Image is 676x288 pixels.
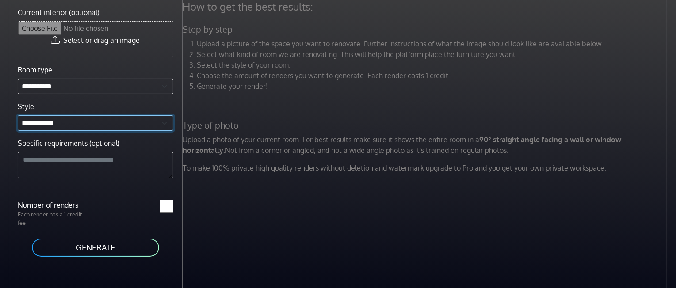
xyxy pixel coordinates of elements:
[18,7,99,18] label: Current interior (optional)
[31,238,160,258] button: GENERATE
[177,163,675,173] p: To make 100% private high quality renders without deletion and watermark upgrade to Pro and you g...
[177,134,675,155] p: Upload a photo of your current room. For best results make sure it shows the entire room in a Not...
[197,60,669,70] li: Select the style of your room.
[197,49,669,60] li: Select what kind of room we are renovating. This will help the platform place the furniture you w...
[183,135,621,155] strong: 90° straight angle facing a wall or window horizontally.
[12,210,95,227] p: Each render has a 1 credit fee
[18,64,52,75] label: Room type
[197,38,669,49] li: Upload a picture of the space you want to renovate. Further instructions of what the image should...
[18,138,120,148] label: Specific requirements (optional)
[197,70,669,81] li: Choose the amount of renders you want to generate. Each render costs 1 credit.
[177,120,675,131] h5: Type of photo
[18,101,34,112] label: Style
[12,200,95,210] label: Number of renders
[197,81,669,91] li: Generate your render!
[177,24,675,35] h5: Step by step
